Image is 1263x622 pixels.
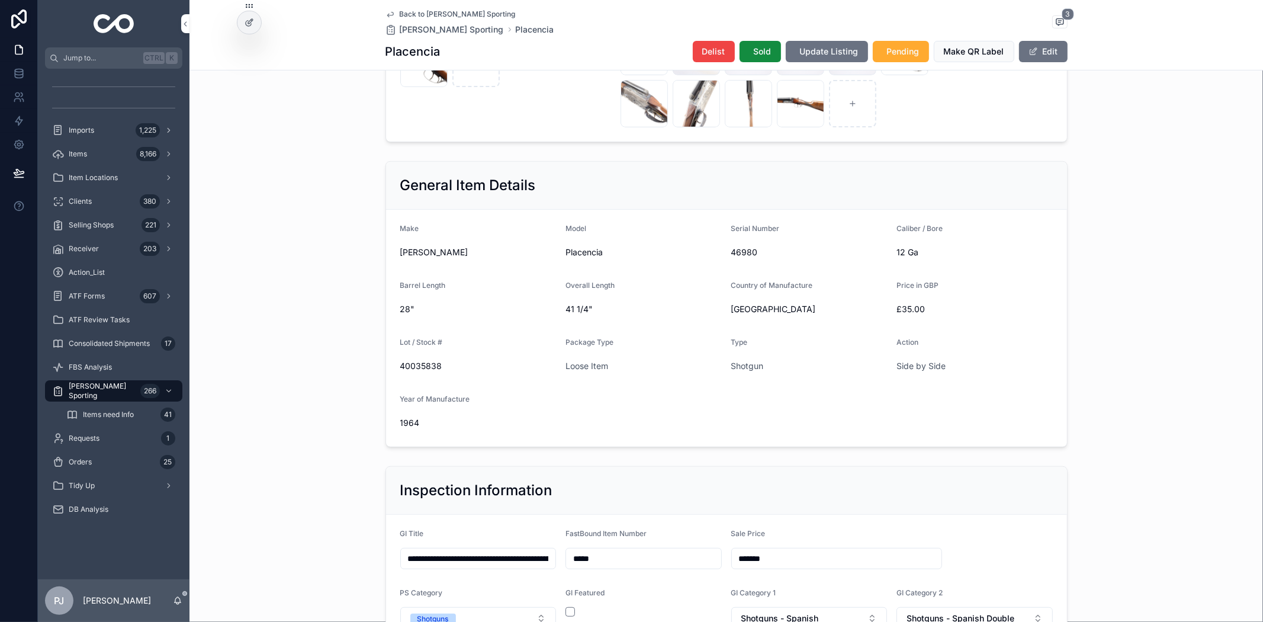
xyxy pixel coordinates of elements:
[1062,8,1074,20] span: 3
[45,286,182,307] a: ATF Forms607
[400,281,446,290] span: Barrel Length
[400,9,516,19] span: Back to [PERSON_NAME] Sporting
[69,197,92,206] span: Clients
[69,339,150,348] span: Consolidated Shipments
[45,333,182,354] a: Consolidated Shipments17
[731,281,813,290] span: Country of Manufacture
[400,417,557,429] span: 1964
[143,52,165,64] span: Ctrl
[69,457,92,467] span: Orders
[69,481,95,490] span: Tidy Up
[400,246,557,258] span: [PERSON_NAME]
[83,410,134,419] span: Items need Info
[754,46,772,57] span: Sold
[385,43,441,60] h1: Placencia
[896,246,1053,258] span: 12 Ga
[45,143,182,165] a: Items8,166
[69,126,94,135] span: Imports
[731,303,888,315] span: [GEOGRAPHIC_DATA]
[45,120,182,141] a: Imports1,225
[887,46,920,57] span: Pending
[140,384,160,398] div: 266
[565,246,722,258] span: Placencia
[54,594,65,608] span: PJ
[45,47,182,69] button: Jump to...CtrlK
[1052,15,1068,30] button: 3
[896,303,1053,315] span: £35.00
[45,191,182,212] a: Clients380
[896,338,918,347] span: Action
[142,218,160,232] div: 221
[69,505,108,514] span: DB Analysis
[140,194,160,209] div: 380
[400,24,504,36] span: [PERSON_NAME] Sporting
[45,309,182,331] a: ATF Review Tasks
[873,41,929,62] button: Pending
[400,529,424,538] span: GI Title
[934,41,1014,62] button: Make QR Label
[45,167,182,188] a: Item Locations
[161,336,175,351] div: 17
[45,380,182,402] a: [PERSON_NAME] Sporting266
[400,224,419,233] span: Make
[516,24,554,36] a: Placencia
[565,224,586,233] span: Model
[59,404,182,425] a: Items need Info41
[160,455,175,469] div: 25
[800,46,859,57] span: Update Listing
[400,395,470,403] span: Year of Manufacture
[731,246,888,258] span: 46980
[69,149,87,159] span: Items
[69,173,118,182] span: Item Locations
[69,268,105,277] span: Action_List
[731,338,748,347] span: Type
[140,289,160,303] div: 607
[786,41,868,62] button: Update Listing
[400,360,557,372] span: 40035838
[167,53,176,63] span: K
[385,24,504,36] a: [PERSON_NAME] Sporting
[944,46,1004,57] span: Make QR Label
[83,595,151,607] p: [PERSON_NAME]
[69,291,105,301] span: ATF Forms
[565,529,647,538] span: FastBound Item Number
[45,357,182,378] a: FBS Analysis
[731,360,764,372] a: Shotgun
[565,338,613,347] span: Package Type
[69,220,114,230] span: Selling Shops
[693,41,735,62] button: Delist
[896,360,946,372] a: Side by Side
[1019,41,1068,62] button: Edit
[565,303,722,315] span: 41 1/4"
[45,475,182,496] a: Tidy Up
[731,588,776,597] span: GI Category 1
[94,14,134,33] img: App logo
[45,238,182,259] a: Receiver203
[731,529,766,538] span: Sale Price
[702,46,725,57] span: Delist
[896,588,943,597] span: GI Category 2
[45,214,182,236] a: Selling Shops221
[161,431,175,445] div: 1
[731,224,780,233] span: Serial Number
[400,588,443,597] span: PS Category
[45,428,182,449] a: Requests1
[400,481,552,500] h2: Inspection Information
[400,338,443,347] span: Lot / Stock #
[896,224,943,233] span: Caliber / Bore
[69,434,99,443] span: Requests
[63,53,139,63] span: Jump to...
[69,244,99,254] span: Receiver
[69,315,130,325] span: ATF Review Tasks
[140,242,160,256] div: 203
[740,41,781,62] button: Sold
[45,451,182,473] a: Orders25
[69,381,136,400] span: [PERSON_NAME] Sporting
[45,262,182,283] a: Action_List
[896,281,939,290] span: Price in GBP
[565,281,615,290] span: Overall Length
[565,360,608,372] a: Loose Item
